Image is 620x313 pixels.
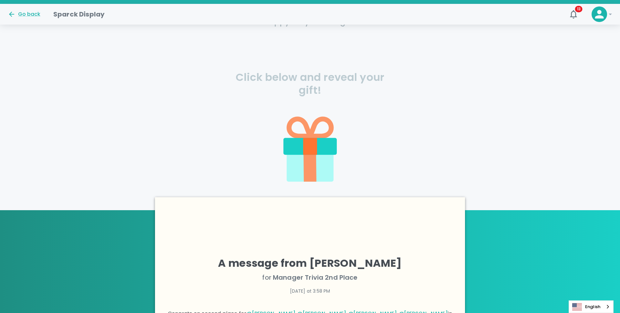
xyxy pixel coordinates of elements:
[291,208,329,246] img: Picture of Matthew Newcomer
[168,272,452,283] p: for
[168,288,452,294] p: [DATE] at 3:58 PM
[53,9,105,19] h1: Sparck Display
[575,6,583,12] span: 13
[569,300,614,313] div: Language
[569,300,614,313] aside: Language selected: English
[566,6,581,22] button: 13
[168,257,452,270] h4: A message from [PERSON_NAME]
[273,273,358,282] span: Manager Trivia 2nd Place
[569,301,613,313] a: English
[8,10,40,18] button: Go back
